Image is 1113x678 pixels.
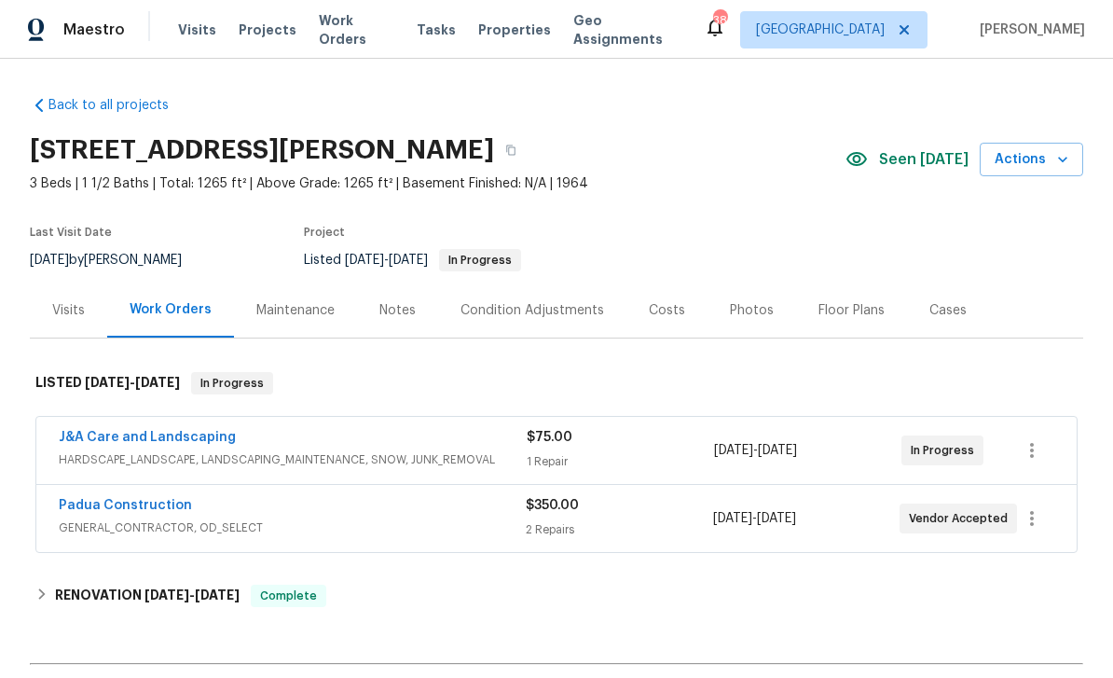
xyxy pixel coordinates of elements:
[929,301,967,320] div: Cases
[494,133,528,167] button: Copy Address
[30,227,112,238] span: Last Visit Date
[59,431,236,444] a: J&A Care and Landscaping
[144,588,189,602] span: [DATE]
[649,301,685,320] div: Costs
[30,174,845,193] span: 3 Beds | 1 1/2 Baths | Total: 1265 ft² | Above Grade: 1265 ft² | Basement Finished: N/A | 1964
[714,441,797,460] span: -
[756,21,885,39] span: [GEOGRAPHIC_DATA]
[441,255,519,266] span: In Progress
[879,150,969,169] span: Seen [DATE]
[253,587,324,605] span: Complete
[460,301,604,320] div: Condition Adjustments
[730,301,774,320] div: Photos
[30,574,1083,618] div: RENOVATION [DATE]-[DATE]Complete
[526,520,712,539] div: 2 Repairs
[178,21,216,39] span: Visits
[239,21,296,39] span: Projects
[713,509,796,528] span: -
[389,254,428,267] span: [DATE]
[55,585,240,607] h6: RENOVATION
[714,444,753,457] span: [DATE]
[63,21,125,39] span: Maestro
[35,372,180,394] h6: LISTED
[527,452,714,471] div: 1 Repair
[345,254,384,267] span: [DATE]
[30,141,494,159] h2: [STREET_ADDRESS][PERSON_NAME]
[818,301,885,320] div: Floor Plans
[304,254,521,267] span: Listed
[144,588,240,602] span: -
[193,374,271,393] span: In Progress
[911,441,982,460] span: In Progress
[59,519,526,537] span: GENERAL_CONTRACTOR, OD_SELECT
[256,301,335,320] div: Maintenance
[52,301,85,320] div: Visits
[195,588,240,602] span: [DATE]
[526,499,579,512] span: $350.00
[30,96,209,115] a: Back to all projects
[319,11,394,48] span: Work Orders
[713,512,752,525] span: [DATE]
[478,21,551,39] span: Properties
[909,509,1015,528] span: Vendor Accepted
[757,512,796,525] span: [DATE]
[304,227,345,238] span: Project
[59,450,527,469] span: HARDSCAPE_LANDSCAPE, LANDSCAPING_MAINTENANCE, SNOW, JUNK_REMOVAL
[30,249,204,271] div: by [PERSON_NAME]
[30,254,69,267] span: [DATE]
[972,21,1085,39] span: [PERSON_NAME]
[85,376,180,389] span: -
[713,11,726,30] div: 38
[527,431,572,444] span: $75.00
[980,143,1083,177] button: Actions
[135,376,180,389] span: [DATE]
[573,11,681,48] span: Geo Assignments
[417,23,456,36] span: Tasks
[995,148,1068,172] span: Actions
[30,353,1083,413] div: LISTED [DATE]-[DATE]In Progress
[59,499,192,512] a: Padua Construction
[130,300,212,319] div: Work Orders
[758,444,797,457] span: [DATE]
[345,254,428,267] span: -
[85,376,130,389] span: [DATE]
[379,301,416,320] div: Notes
